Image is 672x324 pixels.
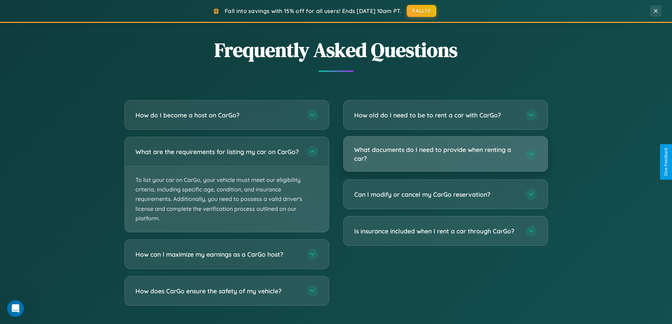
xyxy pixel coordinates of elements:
span: Fall into savings with 15% off for all users! Ends [DATE] 10am PT. [225,7,401,14]
button: FALL15 [407,5,436,17]
h3: How does CarGo ensure the safety of my vehicle? [135,287,300,295]
h3: How do I become a host on CarGo? [135,111,300,120]
h3: What documents do I need to provide when renting a car? [354,145,519,163]
h3: Is insurance included when I rent a car through CarGo? [354,227,519,236]
h3: What are the requirements for listing my car on CarGo? [135,147,300,156]
iframe: Intercom live chat [7,300,24,317]
h2: Frequently Asked Questions [125,36,548,63]
h3: How can I maximize my earnings as a CarGo host? [135,250,300,259]
h3: How old do I need to be to rent a car with CarGo? [354,111,519,120]
h3: Can I modify or cancel my CarGo reservation? [354,190,519,199]
p: To list your car on CarGo, your vehicle must meet our eligibility criteria, including specific ag... [125,166,329,232]
div: Give Feedback [664,148,668,176]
